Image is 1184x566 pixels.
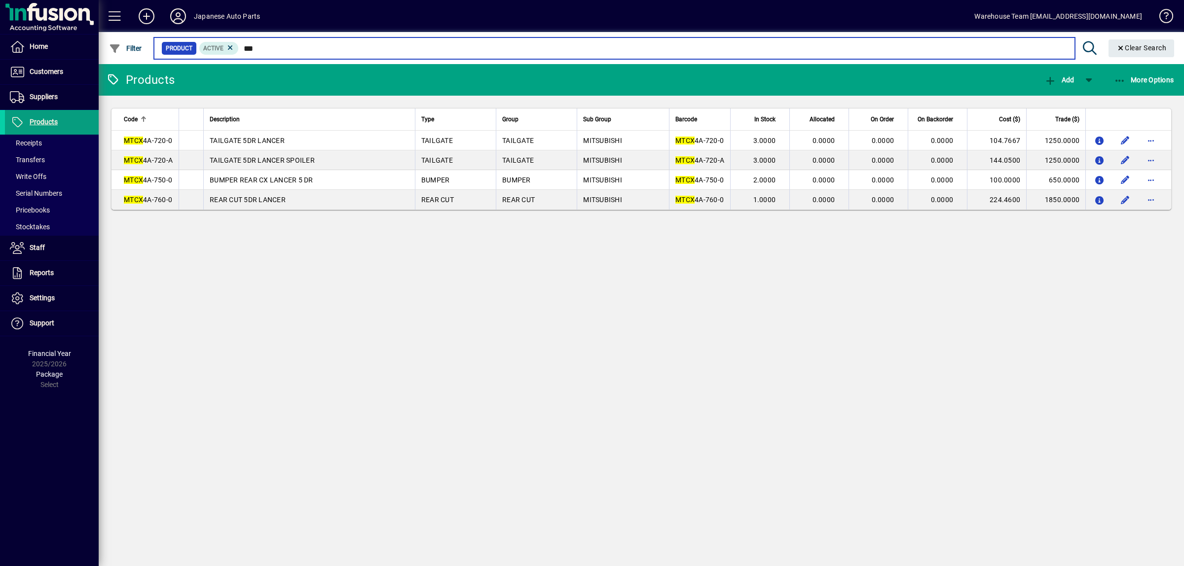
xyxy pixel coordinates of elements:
[502,114,571,125] div: Group
[754,114,776,125] span: In Stock
[1117,192,1133,208] button: Edit
[855,114,903,125] div: On Order
[5,286,99,311] a: Settings
[30,244,45,251] span: Staff
[30,118,58,126] span: Products
[10,156,45,164] span: Transfers
[918,114,953,125] span: On Backorder
[502,156,534,164] span: TAILGATE
[675,156,695,164] em: MTCX
[199,42,239,55] mat-chip: Activation Status: Active
[675,114,697,125] span: Barcode
[162,7,194,25] button: Profile
[5,218,99,235] a: Stocktakes
[5,35,99,59] a: Home
[124,196,172,204] span: 4A-760-0
[737,114,784,125] div: In Stock
[753,196,776,204] span: 1.0000
[753,137,776,144] span: 3.0000
[753,156,776,164] span: 3.0000
[675,196,695,204] em: MTCX
[30,269,54,277] span: Reports
[872,176,894,184] span: 0.0000
[5,261,99,285] a: Reports
[810,114,835,125] span: Allocated
[10,206,50,214] span: Pricebooks
[974,8,1142,24] div: Warehouse Team [EMAIL_ADDRESS][DOMAIN_NAME]
[5,185,99,202] a: Serial Numbers
[5,236,99,260] a: Staff
[872,196,894,204] span: 0.0000
[796,114,844,125] div: Allocated
[872,156,894,164] span: 0.0000
[421,114,434,125] span: Type
[210,156,315,164] span: TAILGATE 5DR LANCER SPOILER
[30,93,58,101] span: Suppliers
[210,196,286,204] span: REAR CUT 5DR LANCER
[872,137,894,144] span: 0.0000
[1114,76,1174,84] span: More Options
[5,60,99,84] a: Customers
[583,137,622,144] span: MITSUBISHI
[109,44,142,52] span: Filter
[421,114,490,125] div: Type
[210,137,285,144] span: TAILGATE 5DR LANCER
[5,311,99,336] a: Support
[914,114,962,125] div: On Backorder
[583,196,622,204] span: MITSUBISHI
[30,42,48,50] span: Home
[166,43,192,53] span: Product
[931,196,954,204] span: 0.0000
[30,68,63,75] span: Customers
[502,114,518,125] span: Group
[813,156,835,164] span: 0.0000
[871,114,894,125] span: On Order
[967,170,1026,190] td: 100.0000
[813,196,835,204] span: 0.0000
[421,196,454,204] span: REAR CUT
[583,114,663,125] div: Sub Group
[124,137,172,144] span: 4A-720-0
[675,137,695,144] em: MTCX
[813,176,835,184] span: 0.0000
[931,176,954,184] span: 0.0000
[1026,170,1085,190] td: 650.0000
[106,72,175,88] div: Products
[502,137,534,144] span: TAILGATE
[124,114,173,125] div: Code
[1152,2,1172,34] a: Knowledge Base
[1143,192,1159,208] button: More options
[210,114,409,125] div: Description
[1055,114,1079,125] span: Trade ($)
[10,189,62,197] span: Serial Numbers
[1117,152,1133,168] button: Edit
[124,137,143,144] em: MTCX
[36,370,63,378] span: Package
[1143,152,1159,168] button: More options
[967,131,1026,150] td: 104.7667
[124,176,172,184] span: 4A-750-0
[675,114,724,125] div: Barcode
[5,135,99,151] a: Receipts
[1044,76,1074,84] span: Add
[131,7,162,25] button: Add
[583,156,622,164] span: MITSUBISHI
[5,168,99,185] a: Write Offs
[421,156,453,164] span: TAILGATE
[10,139,42,147] span: Receipts
[5,202,99,218] a: Pricebooks
[583,114,611,125] span: Sub Group
[10,223,50,231] span: Stocktakes
[194,8,260,24] div: Japanese Auto Parts
[967,150,1026,170] td: 144.0500
[1042,71,1076,89] button: Add
[1111,71,1177,89] button: More Options
[967,190,1026,210] td: 224.4600
[124,196,143,204] em: MTCX
[931,156,954,164] span: 0.0000
[1026,150,1085,170] td: 1250.0000
[124,156,173,164] span: 4A-720-A
[675,137,724,144] span: 4A-720-0
[124,114,138,125] span: Code
[931,137,954,144] span: 0.0000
